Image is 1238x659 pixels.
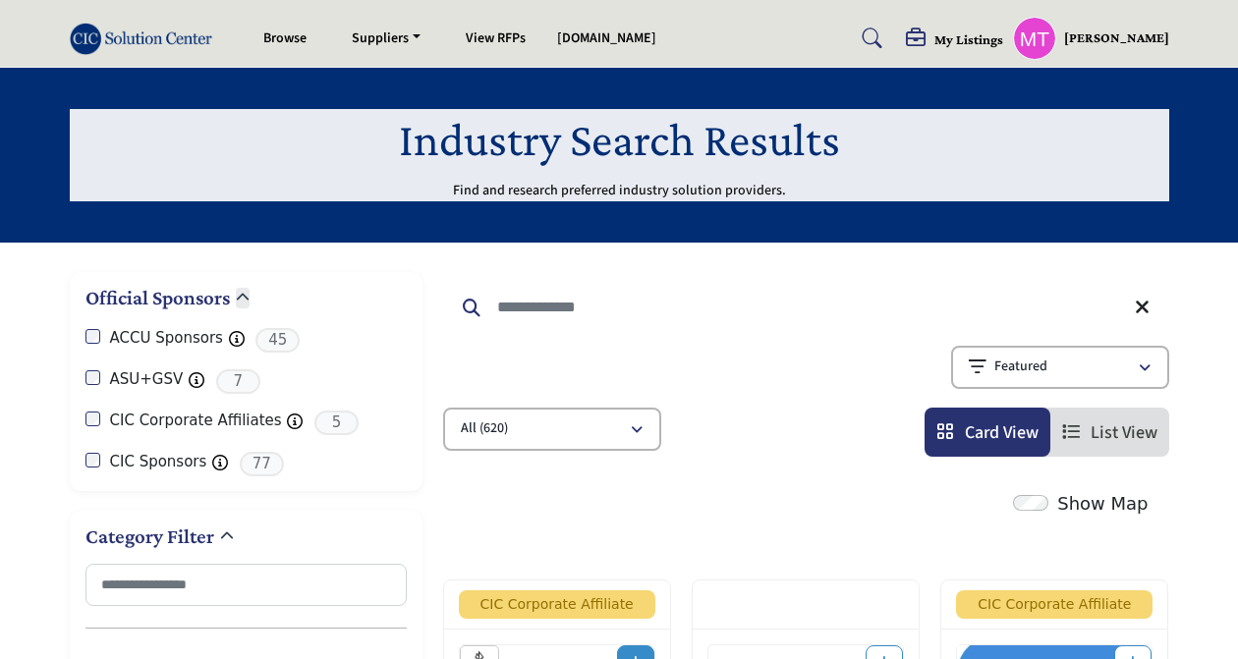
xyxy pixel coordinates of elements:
input: CIC Sponsors checkbox [85,453,100,467]
label: ACCU Sponsors [110,327,223,350]
span: 45 [255,328,300,353]
label: Show Map [1057,490,1148,517]
a: [DOMAIN_NAME] [557,28,656,48]
a: View RFPs [466,28,526,48]
input: ASU+GSV checkbox [85,370,100,385]
input: Search Keyword [443,284,1169,331]
input: CIC Corporate Affiliates checkbox [85,412,100,426]
h2: Official Sponsors [85,284,230,312]
a: Search [843,23,895,54]
button: Featured [951,346,1169,389]
button: All (620) [443,408,661,451]
input: ACCU Sponsors checkbox [85,329,100,344]
p: Featured [994,357,1047,377]
a: View Card [936,420,1039,445]
label: CIC Sponsors [110,451,207,473]
a: Suppliers [338,25,434,52]
span: CIC Corporate Affiliate [459,590,655,619]
input: Search Category [85,564,407,606]
h1: Industry Search Results [399,109,840,170]
h5: My Listings [934,30,1003,48]
span: 7 [216,369,260,394]
h5: [PERSON_NAME] [1064,28,1169,48]
p: Find and research preferred industry solution providers. [453,182,786,201]
span: 77 [240,452,284,476]
a: View List [1062,420,1157,445]
label: ASU+GSV [110,368,184,391]
li: Card View [925,408,1050,457]
a: Browse [263,28,307,48]
span: Card View [965,420,1039,445]
span: CIC Corporate Affiliate [956,590,1153,619]
div: My Listings [906,28,1003,52]
li: List View [1050,408,1169,457]
img: Site Logo [70,23,223,55]
h2: Category Filter [85,522,214,551]
button: Show hide supplier dropdown [1013,17,1056,60]
p: All (620) [461,419,508,439]
label: CIC Corporate Affiliates [110,410,282,432]
span: List View [1091,420,1157,445]
span: 5 [314,411,359,435]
